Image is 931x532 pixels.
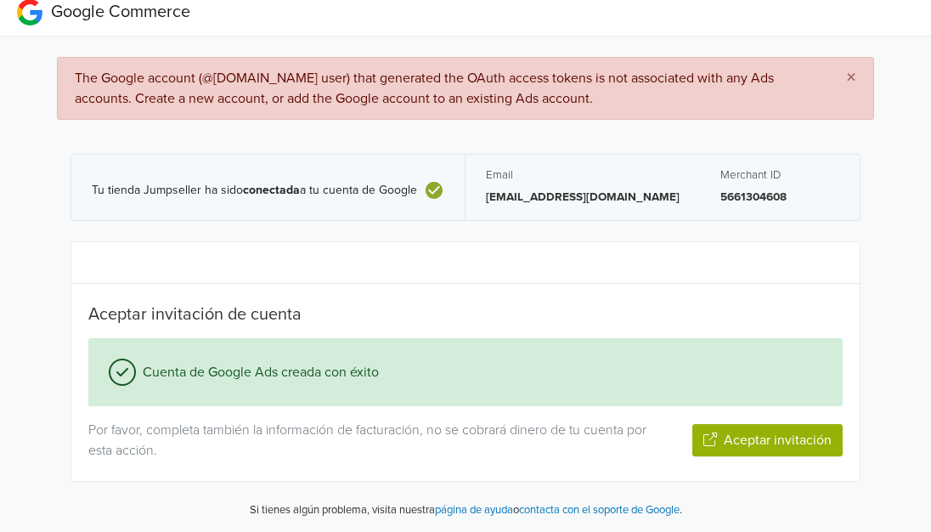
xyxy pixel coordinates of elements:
p: [EMAIL_ADDRESS][DOMAIN_NAME] [486,189,680,206]
button: Aceptar invitación [692,424,843,456]
span: The Google account (@[DOMAIN_NAME] user) that generated the OAuth access tokens is not associated... [75,70,774,107]
span: × [846,65,856,90]
p: 5661304608 [720,189,839,206]
span: Cuenta de Google Ads creada con éxito [136,362,379,382]
button: Close [829,58,873,99]
span: Tu tienda Jumpseller ha sido a tu cuenta de Google [92,184,417,198]
a: contacta con el soporte de Google [519,503,680,517]
h5: Merchant ID [720,168,839,182]
h5: Aceptar invitación de cuenta [88,304,843,325]
b: conectada [243,183,300,197]
span: Google Commerce [51,2,190,22]
a: página de ayuda [435,503,513,517]
p: Por favor, completa también la información de facturación, no se cobrará dinero de tu cuenta por ... [88,420,648,461]
p: Si tienes algún problema, visita nuestra o . [250,502,682,519]
h5: Email [486,168,680,182]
